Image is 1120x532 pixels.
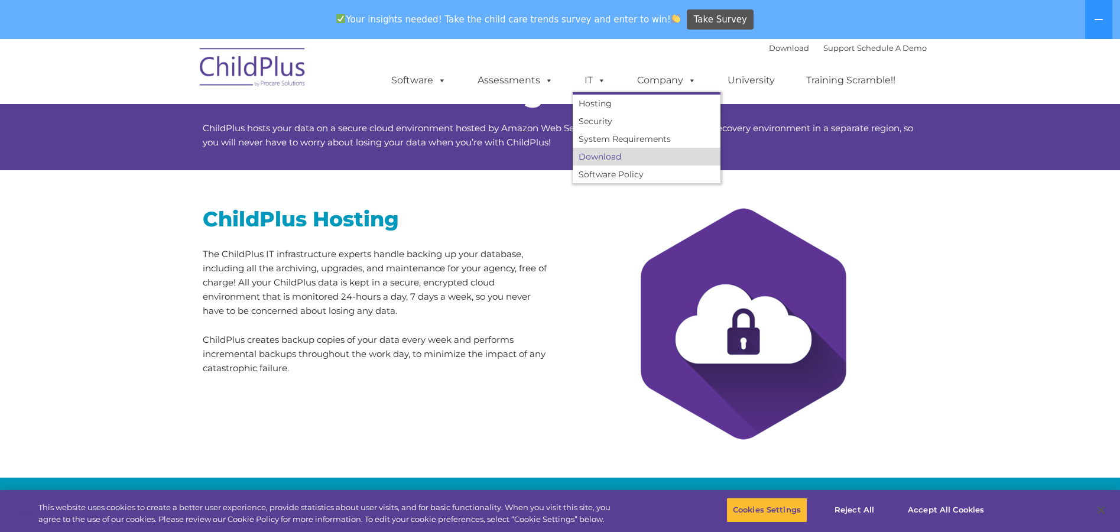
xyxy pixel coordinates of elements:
img: cloud-hosting [611,191,876,457]
a: Support [823,43,855,53]
span: Your insights needed! Take the child care trends survey and enter to win! [332,8,686,31]
a: Schedule A Demo [857,43,927,53]
img: 👏 [671,14,680,23]
a: Company [625,69,708,92]
img: ✅ [336,14,345,23]
h2: ChildPlus Hosting [203,206,551,232]
a: Hosting [573,95,720,112]
a: Software Policy [573,166,720,183]
a: Take Survey [687,9,754,30]
a: Download [573,148,720,166]
p: ChildPlus creates backup copies of your data every week and performs incremental backups througho... [203,333,551,375]
button: Accept All Cookies [901,498,991,523]
a: Download [769,43,809,53]
a: IT [573,69,618,92]
a: Software [379,69,458,92]
button: Close [1088,497,1114,523]
img: ChildPlus by Procare Solutions [194,40,312,99]
div: This website uses cookies to create a better user experience, provide statistics about user visit... [38,502,616,525]
span: ChildPlus hosts your data on a secure cloud environment hosted by Amazon Web Services (AWS) with ... [203,122,913,148]
button: Cookies Settings [726,498,807,523]
button: Reject All [817,498,891,523]
span: Take Survey [694,9,747,30]
p: The ChildPlus IT infrastructure experts handle backing up your database, including all the archiv... [203,247,551,318]
a: University [716,69,787,92]
a: System Requirements [573,130,720,148]
font: | [769,43,927,53]
a: Security [573,112,720,130]
a: Assessments [466,69,565,92]
a: Training Scramble!! [794,69,907,92]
